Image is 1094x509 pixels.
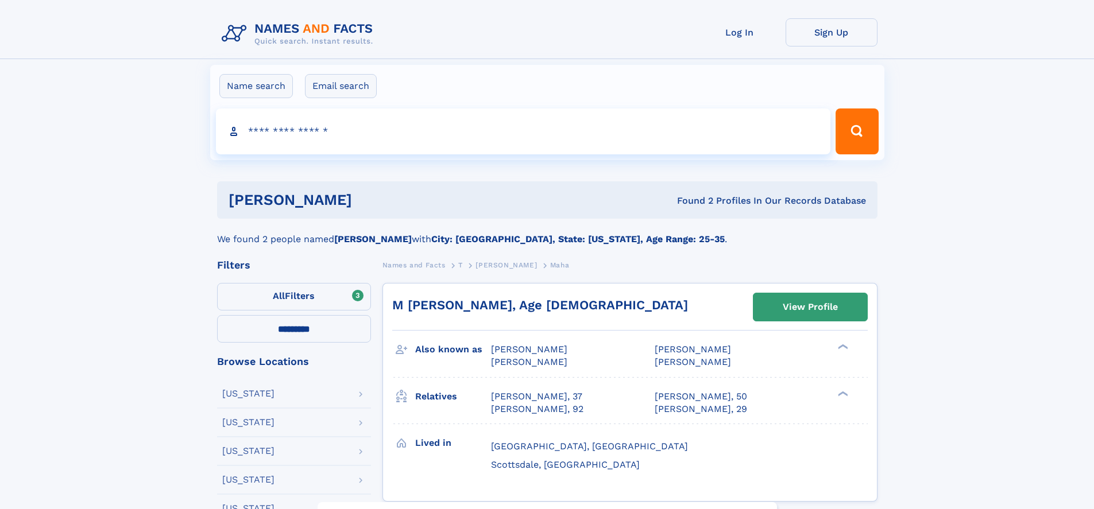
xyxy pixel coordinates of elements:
[655,390,747,403] a: [PERSON_NAME], 50
[334,234,412,244] b: [PERSON_NAME]
[835,390,849,397] div: ❯
[305,74,377,98] label: Email search
[458,261,463,269] span: T
[458,258,463,272] a: T
[219,74,293,98] label: Name search
[476,261,537,269] span: [PERSON_NAME]
[415,433,491,453] h3: Lived in
[222,446,275,456] div: [US_STATE]
[217,18,382,49] img: Logo Names and Facts
[786,18,877,46] a: Sign Up
[216,108,831,154] input: search input
[491,459,640,470] span: Scottsdale, [GEOGRAPHIC_DATA]
[753,293,867,321] a: View Profile
[222,389,275,398] div: [US_STATE]
[273,290,285,301] span: All
[217,219,877,246] div: We found 2 people named with .
[655,344,731,355] span: [PERSON_NAME]
[222,475,275,484] div: [US_STATE]
[491,403,583,415] a: [PERSON_NAME], 92
[491,390,582,403] a: [PERSON_NAME], 37
[217,260,371,270] div: Filters
[836,108,878,154] button: Search Button
[382,258,446,272] a: Names and Facts
[476,258,537,272] a: [PERSON_NAME]
[550,261,569,269] span: Maha
[217,356,371,367] div: Browse Locations
[835,343,849,351] div: ❯
[491,356,567,367] span: [PERSON_NAME]
[694,18,786,46] a: Log In
[515,195,866,207] div: Found 2 Profiles In Our Records Database
[415,340,491,359] h3: Also known as
[229,193,515,207] h1: [PERSON_NAME]
[491,441,688,452] span: [GEOGRAPHIC_DATA], [GEOGRAPHIC_DATA]
[783,294,838,320] div: View Profile
[655,356,731,367] span: [PERSON_NAME]
[217,283,371,310] label: Filters
[222,418,275,427] div: [US_STATE]
[415,387,491,406] h3: Relatives
[491,344,567,355] span: [PERSON_NAME]
[431,234,725,244] b: City: [GEOGRAPHIC_DATA], State: [US_STATE], Age Range: 25-35
[392,298,688,312] a: M [PERSON_NAME], Age [DEMOGRAPHIC_DATA]
[655,403,747,415] a: [PERSON_NAME], 29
